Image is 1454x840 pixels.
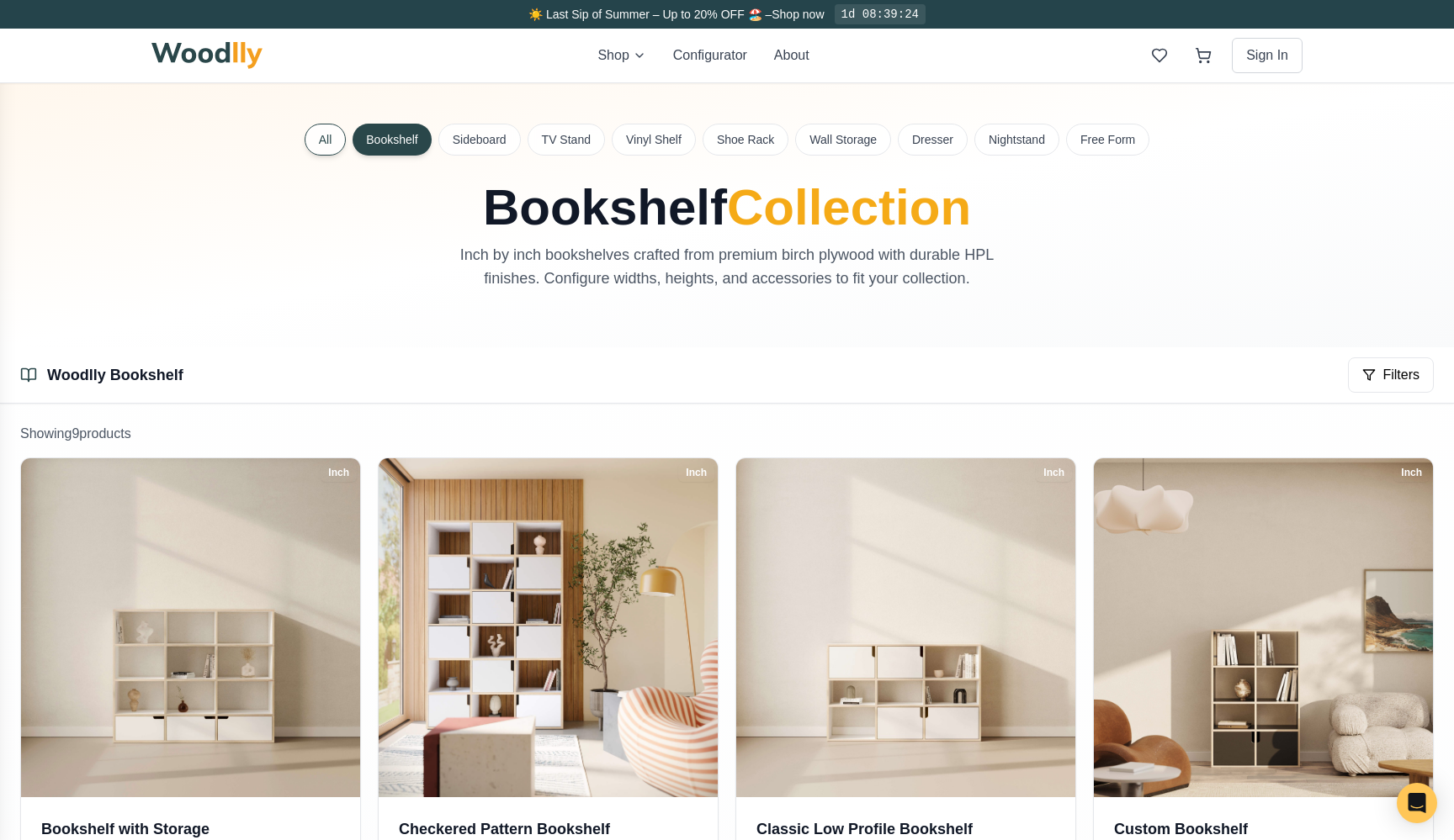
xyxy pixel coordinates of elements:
[438,124,521,156] button: Sideboard
[321,463,357,482] div: Inch
[47,367,183,383] a: Woodlly Bookshelf
[1382,365,1420,385] span: Filters
[898,124,968,156] button: Dresser
[379,458,718,797] img: Checkered Pattern Bookshelf
[795,124,891,156] button: Wall Storage
[305,124,347,156] button: All
[974,124,1059,156] button: Nightstand
[772,8,824,21] a: Shop now
[1393,463,1430,482] div: Inch
[1232,38,1303,73] button: Sign In
[673,45,747,66] button: Configurator
[612,124,696,156] button: Vinyl Shelf
[353,124,431,156] button: Bookshelf
[1348,357,1434,393] button: Filters
[835,4,926,24] div: 1d 08:39:24
[1397,783,1437,823] div: Open Intercom Messenger
[736,458,1075,797] img: Classic Low Profile Bookshelf
[21,458,360,797] img: Bookshelf with Storage
[703,124,788,156] button: Shoe Rack
[528,124,605,156] button: TV Stand
[1036,463,1072,482] div: Inch
[20,424,1434,444] p: Showing 9 product s
[774,45,809,66] button: About
[151,42,263,69] img: Woodlly
[1066,124,1149,156] button: Free Form
[1094,458,1433,797] img: Custom Bookshelf
[727,179,971,235] span: Collection
[444,243,1010,290] p: Inch by inch bookshelves crafted from premium birch plywood with durable HPL finishes. Configure ...
[528,8,772,21] span: ☀️ Last Sip of Summer – Up to 20% OFF 🏖️ –
[350,182,1104,233] h1: Bookshelf
[678,463,714,482] div: Inch
[597,45,645,66] button: Shop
